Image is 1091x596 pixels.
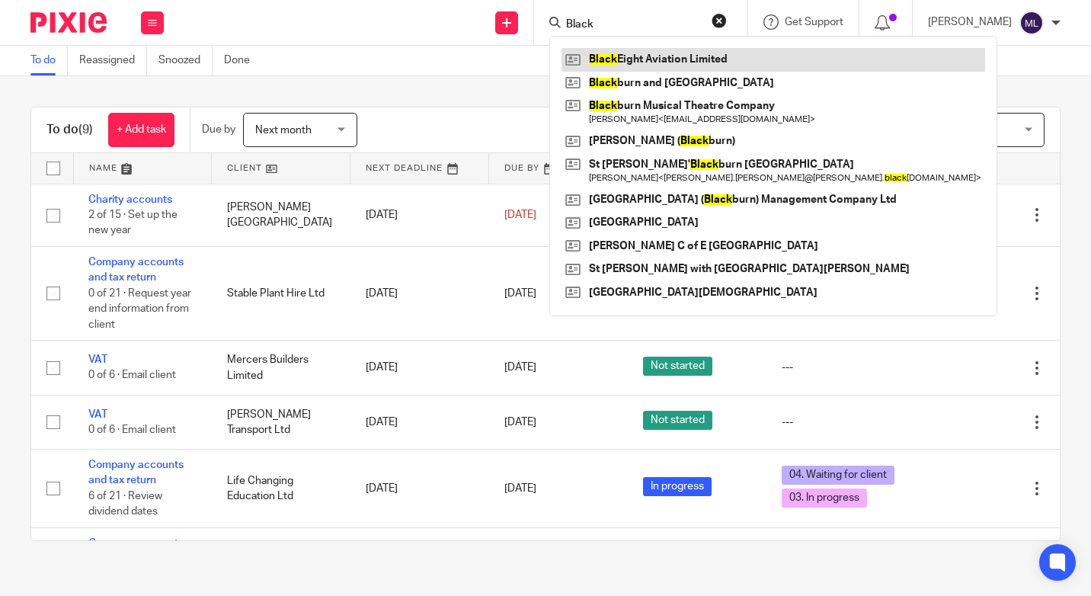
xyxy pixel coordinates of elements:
[1019,11,1044,35] img: svg%3E
[255,125,312,136] span: Next month
[643,411,712,430] span: Not started
[350,395,489,449] td: [DATE]
[212,246,350,340] td: Stable Plant Hire Ltd
[928,14,1012,30] p: [PERSON_NAME]
[88,288,191,330] span: 0 of 21 · Request year end information from client
[504,210,536,220] span: [DATE]
[30,12,107,33] img: Pixie
[212,341,350,395] td: Mercers Builders Limited
[643,357,712,376] span: Not started
[504,362,536,373] span: [DATE]
[504,483,536,494] span: [DATE]
[350,450,489,528] td: [DATE]
[46,122,93,138] h1: To do
[88,257,184,283] a: Company accounts and tax return
[504,417,536,428] span: [DATE]
[212,450,350,528] td: Life Changing Education Ltd
[158,46,213,75] a: Snoozed
[88,194,172,205] a: Charity accounts
[88,425,176,435] span: 0 of 6 · Email client
[88,210,178,236] span: 2 of 15 · Set up the new year
[88,491,162,517] span: 6 of 21 · Review dividend dates
[643,477,712,496] span: In progress
[565,18,702,32] input: Search
[88,409,107,420] a: VAT
[782,415,906,430] div: ---
[108,113,174,147] a: + Add task
[79,46,147,75] a: Reassigned
[712,13,727,28] button: Clear
[504,288,536,299] span: [DATE]
[30,46,68,75] a: To do
[224,46,261,75] a: Done
[88,460,184,485] a: Company accounts and tax return
[88,370,176,381] span: 0 of 6 · Email client
[782,489,867,508] span: 03. In progress
[350,246,489,340] td: [DATE]
[782,360,906,375] div: ---
[212,184,350,246] td: [PERSON_NAME][GEOGRAPHIC_DATA]
[782,466,894,485] span: 04. Waiting for client
[202,122,235,137] p: Due by
[350,184,489,246] td: [DATE]
[212,395,350,449] td: [PERSON_NAME] Transport Ltd
[78,123,93,136] span: (9)
[88,538,184,564] a: Company accounts and tax return
[785,17,843,27] span: Get Support
[350,341,489,395] td: [DATE]
[88,354,107,365] a: VAT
